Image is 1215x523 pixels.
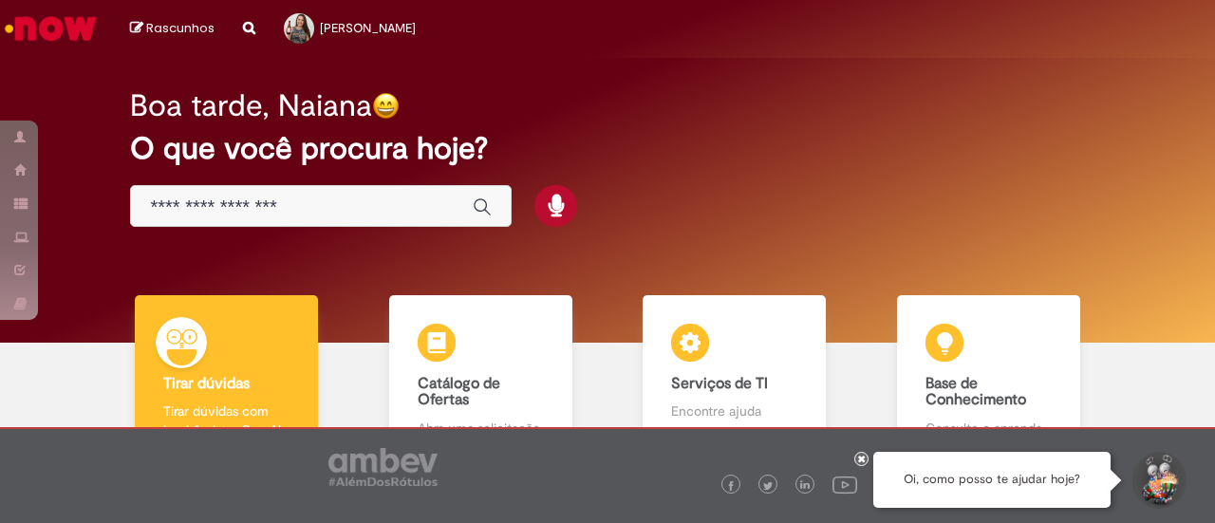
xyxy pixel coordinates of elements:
[146,19,215,37] span: Rascunhos
[832,472,857,496] img: logo_footer_youtube.png
[354,295,608,459] a: Catálogo de Ofertas Abra uma solicitação
[925,374,1026,410] b: Base de Conhecimento
[418,374,500,410] b: Catálogo de Ofertas
[130,20,215,38] a: Rascunhos
[2,9,100,47] img: ServiceNow
[328,448,438,486] img: logo_footer_ambev_rotulo_gray.png
[925,419,1052,438] p: Consulte e aprenda
[726,481,736,491] img: logo_footer_facebook.png
[372,92,400,120] img: happy-face.png
[862,295,1116,459] a: Base de Conhecimento Consulte e aprenda
[671,374,768,393] b: Serviços de TI
[130,89,372,122] h2: Boa tarde, Naiana
[1130,452,1187,509] button: Iniciar Conversa de Suporte
[800,480,810,492] img: logo_footer_linkedin.png
[873,452,1111,508] div: Oi, como posso te ajudar hoje?
[320,20,416,36] span: [PERSON_NAME]
[607,295,862,459] a: Serviços de TI Encontre ajuda
[763,481,773,491] img: logo_footer_twitter.png
[418,419,544,438] p: Abra uma solicitação
[100,295,354,459] a: Tirar dúvidas Tirar dúvidas com Lupi Assist e Gen Ai
[163,402,290,439] p: Tirar dúvidas com Lupi Assist e Gen Ai
[130,132,1084,165] h2: O que você procura hoje?
[163,374,250,393] b: Tirar dúvidas
[671,402,797,420] p: Encontre ajuda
